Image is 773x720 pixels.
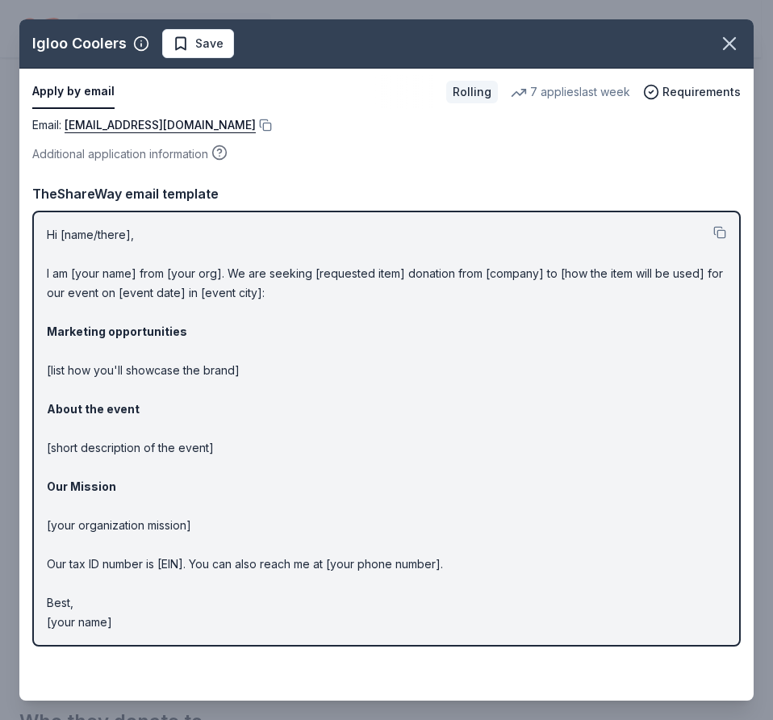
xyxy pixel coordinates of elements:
span: Email : [32,118,256,132]
span: Save [195,34,224,53]
strong: About the event [47,402,140,416]
div: TheShareWay email template [32,183,741,204]
div: Igloo Coolers [32,31,127,57]
p: Hi [name/there], I am [your name] from [your org]. We are seeking [requested item] donation from ... [47,225,726,632]
strong: Marketing opportunities [47,324,187,338]
button: Apply by email [32,75,115,109]
span: Requirements [662,82,741,102]
button: Requirements [643,82,741,102]
a: [EMAIL_ADDRESS][DOMAIN_NAME] [65,115,256,135]
strong: Our Mission [47,479,116,493]
button: Save [162,29,234,58]
div: Rolling [446,81,498,103]
div: 7 applies last week [511,82,630,102]
div: Additional application information [32,144,741,164]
